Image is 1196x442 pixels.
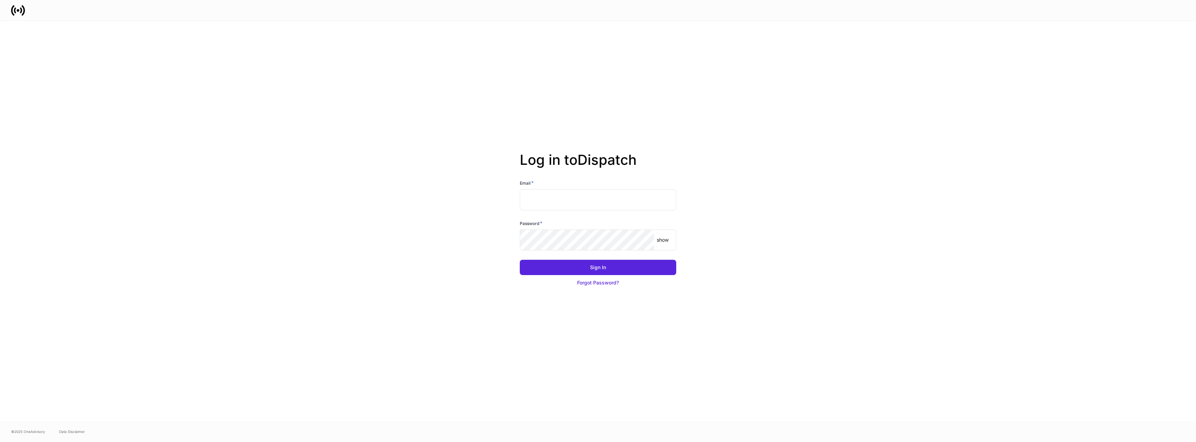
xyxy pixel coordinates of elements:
button: Forgot Password? [520,275,676,290]
h2: Log in to Dispatch [520,152,676,179]
a: Data Disclaimer [59,429,85,434]
h6: Password [520,220,542,227]
div: Sign In [590,264,606,271]
p: show [657,236,669,243]
button: Sign In [520,260,676,275]
div: Forgot Password? [577,279,619,286]
span: © 2025 OneAdvisory [11,429,45,434]
h6: Email [520,179,534,186]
